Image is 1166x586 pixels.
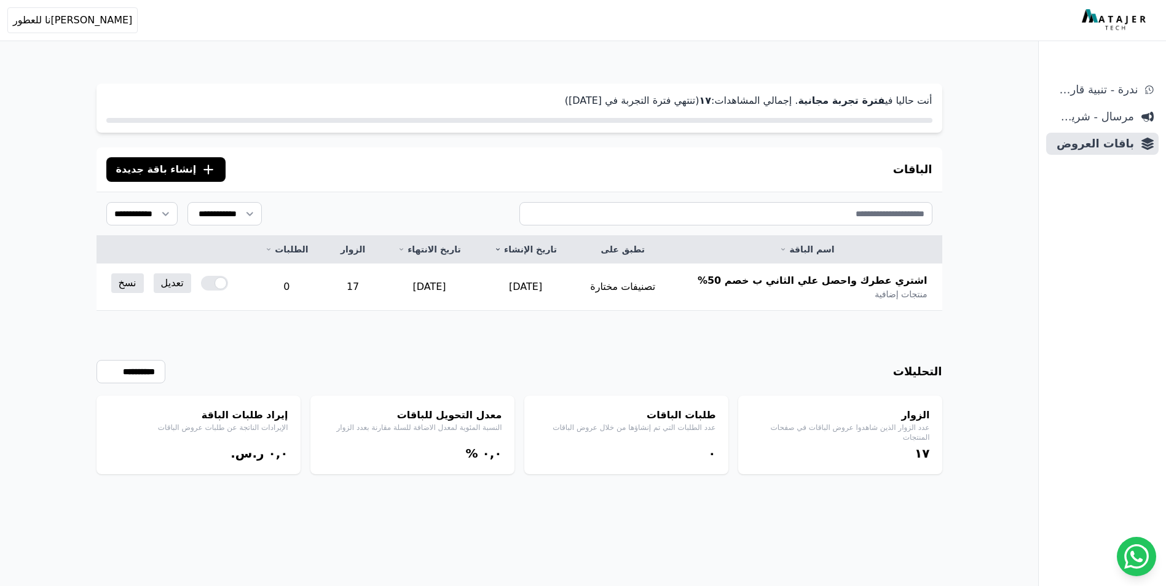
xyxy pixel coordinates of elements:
[1051,108,1134,125] span: مرسال - شريط دعاية
[478,264,573,311] td: [DATE]
[325,236,381,264] th: الزوار
[13,13,132,28] span: [PERSON_NAME]نا للعطور
[264,243,310,256] a: الطلبات
[109,423,288,432] p: الإيرادات الناتجة عن طلبات عروض الباقات
[116,162,197,177] span: إنشاء باقة جديدة
[893,161,932,178] h3: الباقات
[482,446,502,461] bdi: ۰,۰
[573,264,672,311] td: تصنيفات مختارة
[573,236,672,264] th: تطبق على
[109,408,288,423] h4: إيراد طلبات الباقة
[323,408,502,423] h4: معدل التحويل للباقات
[1051,135,1134,152] span: باقات العروض
[750,423,930,442] p: عدد الزوار الذين شاهدوا عروض الباقات في صفحات المنتجات
[798,95,884,106] strong: فترة تجربة مجانية
[7,7,138,33] button: [PERSON_NAME]نا للعطور
[893,363,942,380] h3: التحليلات
[106,93,932,108] p: أنت حاليا في . إجمالي المشاهدات: (تنتهي فترة التجربة في [DATE])
[154,273,191,293] a: تعديل
[537,408,716,423] h4: طلبات الباقات
[492,243,559,256] a: تاريخ الإنشاء
[1051,81,1138,98] span: ندرة - تنبية قارب علي النفاذ
[230,446,264,461] span: ر.س.
[323,423,502,432] p: النسبة المئوية لمعدل الاضافة للسلة مقارنة بعدد الزوار
[750,408,930,423] h4: الزوار
[111,273,144,293] a: نسخ
[106,157,226,182] button: إنشاء باقة جديدة
[268,446,288,461] bdi: ۰,۰
[537,445,716,462] div: ۰
[381,264,478,311] td: [DATE]
[249,264,325,311] td: 0
[698,273,928,288] span: اشتري عطرك واحصل علي الثاني ب خصم 50%
[699,95,711,106] strong: ١٧
[750,445,930,462] div: ١٧
[325,264,381,311] td: 17
[396,243,463,256] a: تاريخ الانتهاء
[537,423,716,432] p: عدد الطلبات التي تم إنشاؤها من خلال عروض الباقات
[1082,9,1149,31] img: MatajerTech Logo
[875,288,927,300] span: منتجات إضافية
[465,446,478,461] span: %
[687,243,927,256] a: اسم الباقة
